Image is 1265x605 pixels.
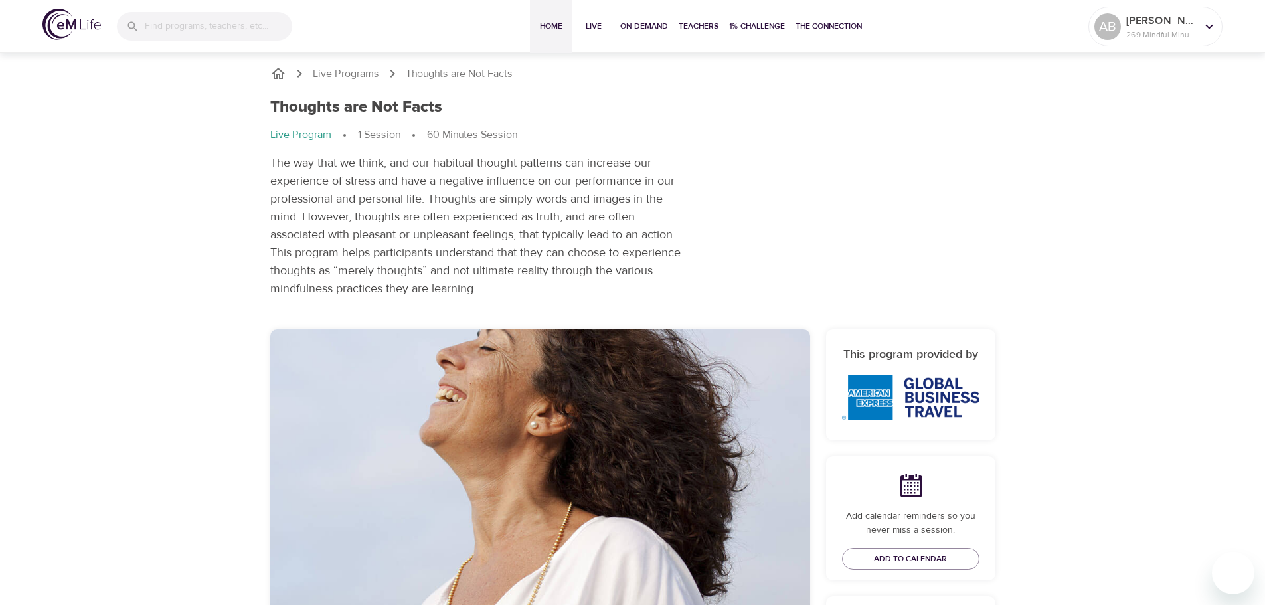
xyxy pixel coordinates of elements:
[796,19,862,33] span: The Connection
[842,345,979,365] h6: This program provided by
[270,66,995,82] nav: breadcrumb
[270,154,687,298] p: The way that we think, and our habitual thought patterns can increase our experience of stress an...
[42,9,101,40] img: logo
[1126,29,1197,41] p: 269 Mindful Minutes
[874,552,947,566] span: Add to Calendar
[145,12,292,41] input: Find programs, teachers, etc...
[842,375,979,420] img: AmEx%20GBT%20logo.png
[842,548,979,570] button: Add to Calendar
[427,128,517,143] p: 60 Minutes Session
[842,509,979,537] p: Add calendar reminders so you never miss a session.
[313,66,379,82] a: Live Programs
[620,19,668,33] span: On-Demand
[729,19,785,33] span: 1% Challenge
[1126,13,1197,29] p: [PERSON_NAME]
[679,19,718,33] span: Teachers
[578,19,610,33] span: Live
[535,19,567,33] span: Home
[1094,13,1121,40] div: AB
[1212,552,1254,594] iframe: Button to launch messaging window
[270,128,331,143] p: Live Program
[406,66,513,82] p: Thoughts are Not Facts
[270,128,687,143] nav: breadcrumb
[358,128,400,143] p: 1 Session
[270,98,442,117] h1: Thoughts are Not Facts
